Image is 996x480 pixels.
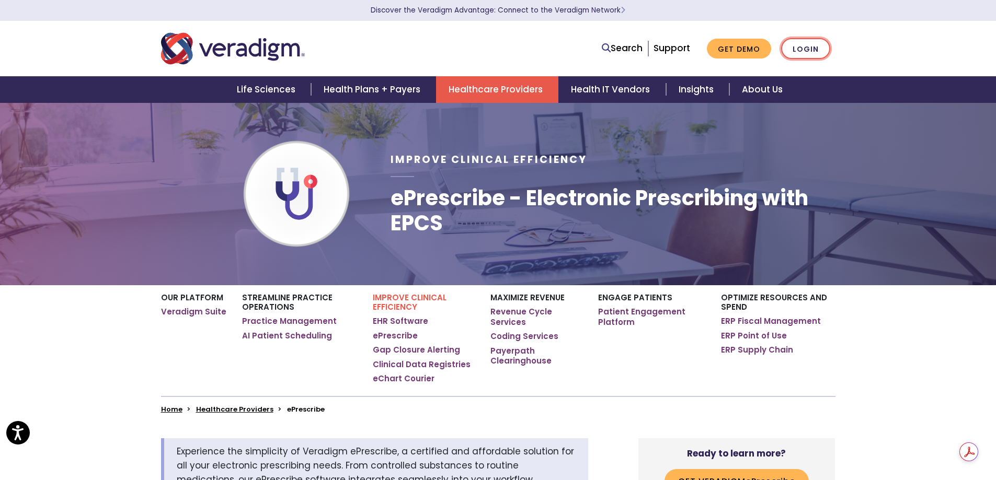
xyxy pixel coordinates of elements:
a: ERP Supply Chain [721,345,793,355]
a: Payerpath Clearinghouse [490,346,582,366]
a: Life Sciences [224,76,311,103]
a: Health Plans + Payers [311,76,436,103]
a: About Us [729,76,795,103]
a: Coding Services [490,331,558,342]
h1: ePrescribe - Electronic Prescribing with EPCS [391,185,835,236]
a: ERP Fiscal Management [721,316,821,326]
a: eChart Courier [373,373,434,384]
a: Veradigm Suite [161,307,226,317]
span: Learn More [621,5,625,15]
span: Improve Clinical Efficiency [391,153,587,167]
a: Get Demo [707,39,771,59]
a: Healthcare Providers [196,404,273,414]
a: Gap Closure Alerting [373,345,460,355]
a: Login [781,38,830,60]
a: Healthcare Providers [436,76,558,103]
a: Health IT Vendors [558,76,666,103]
a: EHR Software [373,316,428,326]
a: Support [654,42,690,54]
a: Insights [666,76,729,103]
a: Revenue Cycle Services [490,307,582,327]
a: Search [602,41,643,55]
a: AI Patient Scheduling [242,331,332,341]
a: Patient Engagement Platform [598,307,705,327]
a: ERP Point of Use [721,331,787,341]
a: Home [161,404,182,414]
a: Discover the Veradigm Advantage: Connect to the Veradigm NetworkLearn More [371,5,625,15]
img: Veradigm logo [161,31,305,66]
a: Practice Management [242,316,337,326]
a: Clinical Data Registries [373,359,471,370]
strong: Ready to learn more? [687,447,786,460]
a: ePrescribe [373,331,418,341]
